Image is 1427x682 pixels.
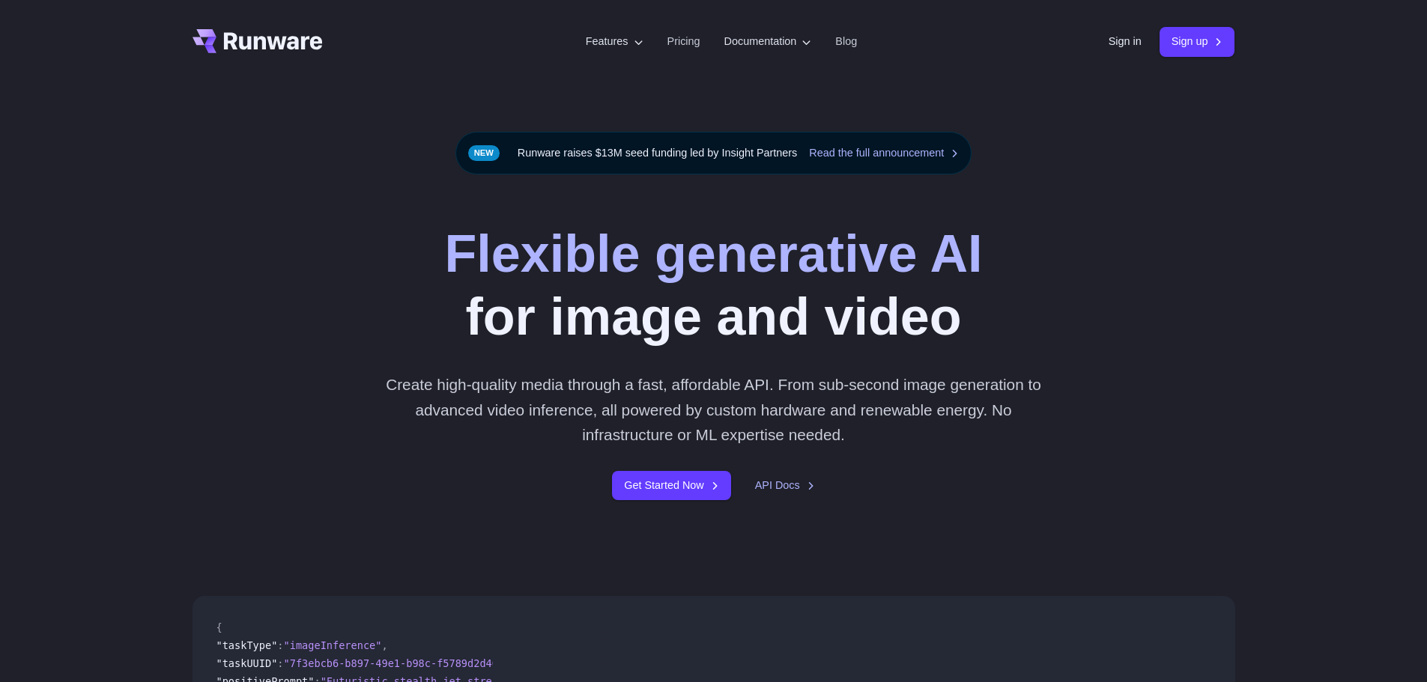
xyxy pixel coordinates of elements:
a: Read the full announcement [809,144,959,162]
a: Blog [835,33,857,50]
span: : [277,639,283,651]
span: "7f3ebcb6-b897-49e1-b98c-f5789d2d40d7" [284,657,517,669]
span: "imageInference" [284,639,382,651]
label: Documentation [724,33,812,50]
label: Features [586,33,643,50]
span: "taskUUID" [216,657,278,669]
div: Runware raises $13M seed funding led by Insight Partners [455,132,972,174]
a: API Docs [755,477,815,494]
a: Get Started Now [612,471,730,500]
span: , [381,639,387,651]
strong: Flexible generative AI [444,225,982,283]
span: "taskType" [216,639,278,651]
a: Sign in [1109,33,1142,50]
a: Pricing [667,33,700,50]
a: Sign up [1160,27,1235,56]
a: Go to / [193,29,323,53]
p: Create high-quality media through a fast, affordable API. From sub-second image generation to adv... [380,372,1047,447]
span: { [216,621,222,633]
h1: for image and video [444,222,982,348]
span: : [277,657,283,669]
